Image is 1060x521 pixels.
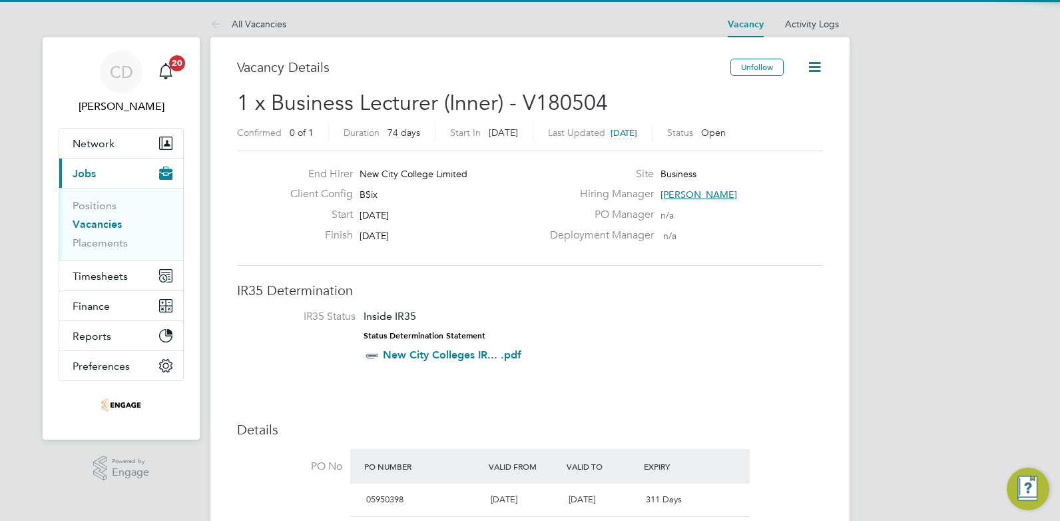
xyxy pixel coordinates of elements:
button: Jobs [59,159,183,188]
span: Claire Duggan [59,99,184,115]
strong: Status Determination Statement [364,331,485,340]
span: CD [110,63,133,81]
span: [DATE] [360,230,389,242]
label: Finish [280,229,353,243]
button: Unfollow [730,59,784,76]
span: n/a [661,209,674,221]
label: Start [280,208,353,222]
h3: Vacancy Details [237,59,730,76]
label: Last Updated [548,127,605,139]
span: [PERSON_NAME] [661,189,737,201]
span: Business [661,168,696,180]
button: Reports [59,321,183,350]
span: Preferences [73,360,130,372]
span: Open [701,127,726,139]
img: omniapeople-logo-retina.png [101,394,141,416]
button: Preferences [59,351,183,380]
label: Confirmed [237,127,282,139]
h3: IR35 Determination [237,282,823,299]
button: Timesheets [59,261,183,290]
span: [DATE] [489,127,518,139]
a: Vacancies [73,218,122,231]
a: Powered byEngage [93,456,150,481]
span: 20 [169,55,185,71]
a: Positions [73,199,117,212]
span: 0 of 1 [290,127,314,139]
span: Reports [73,330,111,342]
div: Jobs [59,188,183,260]
span: 74 days [388,127,420,139]
span: [DATE] [569,494,595,505]
h3: Details [237,421,823,438]
a: Activity Logs [785,18,839,30]
div: Expiry [641,454,718,478]
a: 20 [152,51,179,93]
span: New City College Limited [360,168,467,180]
span: [DATE] [360,209,389,221]
span: 311 Days [646,494,682,505]
a: All Vacancies [210,18,286,30]
label: End Hirer [280,167,353,181]
label: Start In [450,127,481,139]
a: New City Colleges IR... .pdf [383,348,521,361]
div: Valid From [485,454,563,478]
label: IR35 Status [250,310,356,324]
span: Finance [73,300,110,312]
span: BSix [360,189,378,201]
button: Engage Resource Center [1007,468,1049,510]
div: Valid To [563,454,641,478]
div: PO Number [361,454,485,478]
label: Duration [344,127,380,139]
span: Network [73,137,115,150]
label: Client Config [280,187,353,201]
span: [DATE] [491,494,517,505]
label: Status [667,127,693,139]
label: PO Manager [542,208,654,222]
label: Deployment Manager [542,229,654,243]
a: Placements [73,237,128,249]
label: Site [542,167,654,181]
span: 1 x Business Lecturer (Inner) - V180504 [237,90,608,116]
label: Hiring Manager [542,187,654,201]
span: Engage [112,467,149,478]
span: Jobs [73,167,96,180]
span: n/a [663,230,676,242]
button: Finance [59,291,183,320]
a: CD[PERSON_NAME] [59,51,184,115]
span: 05950398 [366,494,403,505]
a: Vacancy [728,19,764,30]
span: Inside IR35 [364,310,416,322]
nav: Main navigation [43,37,200,440]
span: [DATE] [611,127,637,139]
span: Powered by [112,456,149,467]
button: Network [59,129,183,158]
a: Go to home page [59,394,184,416]
label: PO No [237,460,342,474]
span: Timesheets [73,270,128,282]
